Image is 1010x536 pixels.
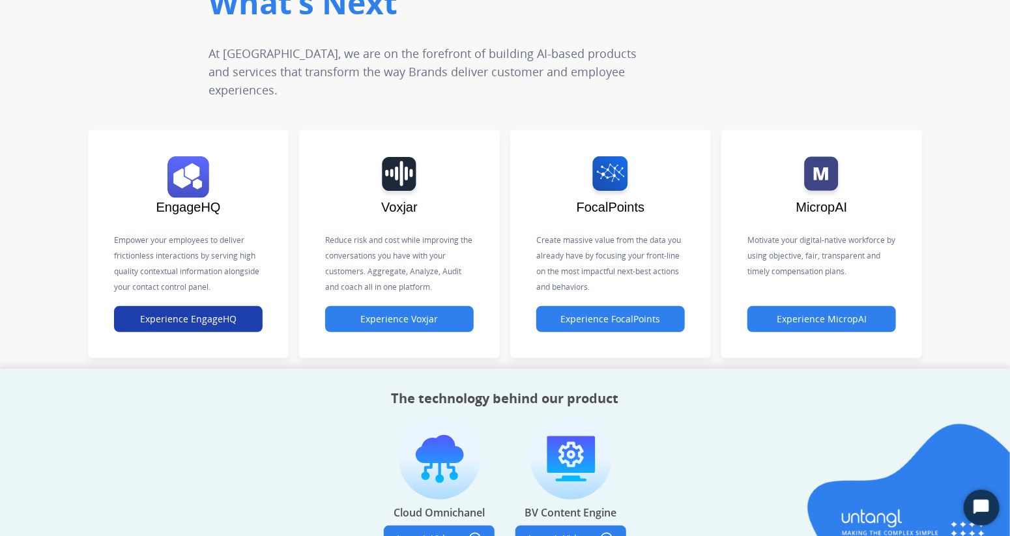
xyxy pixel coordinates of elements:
p: Empower your employees to deliver frictionless interactions by serving high quality contextual in... [114,233,263,295]
img: imagen [399,418,480,500]
button: Experience EngageHQ [114,306,263,332]
a: Experience Voxjar [325,314,474,325]
img: logo [332,156,467,198]
img: logo [543,156,678,198]
p: Cloud Omnichanel [394,505,485,520]
button: Start Chat [964,490,1000,526]
a: Experience EngageHQ [114,314,263,325]
p: Create massive value from the data you already have by focusing your front-line on the most impac... [536,233,685,295]
p: Reduce risk and cost while improving the conversations you have with your customers. Aggregate, A... [325,233,474,295]
img: logo [121,156,256,198]
svg: Open Chat [972,498,990,516]
button: Experience MicropAI [747,306,896,332]
button: Experience Voxjar [325,306,474,332]
button: Experience FocalPoints [536,306,685,332]
span: MicropAI [796,200,848,214]
img: imagen [530,418,612,500]
a: Experience MicropAI [747,314,896,325]
a: Experience FocalPoints [536,314,685,325]
span: EngageHQ [156,200,221,214]
h2: The technology behind our product [392,389,619,408]
p: Motivate your digital-native workforce by using objective, fair, transparent and timely compensat... [747,233,896,279]
p: At [GEOGRAPHIC_DATA], we are on the forefront of building AI-based products and services that tra... [209,44,639,99]
span: Voxjar [381,200,418,214]
p: BV Content Engine [525,505,617,520]
span: FocalPoints [577,200,645,214]
img: logo [754,156,889,198]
